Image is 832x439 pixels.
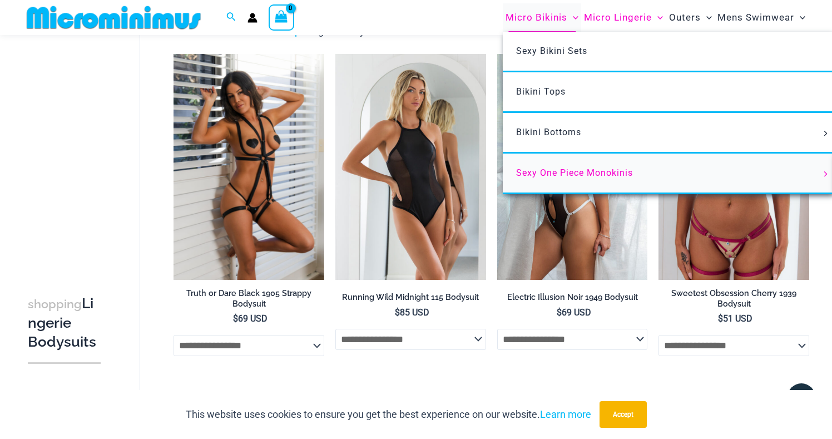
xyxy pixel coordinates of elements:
[820,171,832,177] span: Menu Toggle
[247,13,257,23] a: Account icon link
[557,307,562,318] span: $
[233,313,238,324] span: $
[584,3,652,32] span: Micro Lingerie
[174,54,324,280] a: Truth or Dare Black 1905 Bodysuit 611 Micro 07Truth or Dare Black 1905 Bodysuit 611 Micro 05Truth...
[501,2,810,33] nav: Site Navigation
[395,307,429,318] bdi: 85 USD
[174,288,324,309] h2: Truth or Dare Black 1905 Strappy Bodysuit
[669,3,701,32] span: Outers
[567,3,578,32] span: Menu Toggle
[658,288,809,313] a: Sweetest Obsession Cherry 1939 Bodysuit
[794,3,805,32] span: Menu Toggle
[174,25,386,37] span: » »
[335,292,486,307] a: Running Wild Midnight 115 Bodysuit
[174,54,324,280] img: Truth or Dare Black 1905 Bodysuit 611 Micro 07
[658,288,809,309] h2: Sweetest Obsession Cherry 1939 Bodysuit
[269,4,294,30] a: View Shopping Cart, empty
[28,297,82,311] span: shopping
[600,401,647,428] button: Accept
[717,3,794,32] span: Mens Swimwear
[516,167,633,178] span: Sexy One Piece Monokinis
[506,3,567,32] span: Micro Bikinis
[28,37,128,260] iframe: TrustedSite Certified
[516,127,581,137] span: Bikini Bottoms
[497,54,648,280] a: Electric Illusion Noir 1949 Bodysuit 03Electric Illusion Noir 1949 Bodysuit 04Electric Illusion N...
[718,313,723,324] span: $
[540,408,591,420] a: Learn more
[652,3,663,32] span: Menu Toggle
[497,292,648,303] h2: Electric Illusion Noir 1949 Bodysuit
[715,3,808,32] a: Mens SwimwearMenu ToggleMenu Toggle
[718,313,752,324] bdi: 51 USD
[335,54,486,280] img: Running Wild Midnight 115 Bodysuit 02
[233,313,268,324] bdi: 69 USD
[581,3,666,32] a: Micro LingerieMenu ToggleMenu Toggle
[305,25,386,37] span: Lingerie Bodysuits
[22,5,205,30] img: MM SHOP LOGO FLAT
[497,292,648,307] a: Electric Illusion Noir 1949 Bodysuit
[666,3,715,32] a: OutersMenu ToggleMenu Toggle
[205,25,300,37] a: The Micro Bikini Shop
[174,25,201,37] a: Home
[516,86,566,97] span: Bikini Tops
[335,292,486,303] h2: Running Wild Midnight 115 Bodysuit
[28,294,101,351] h3: Lingerie Bodysuits
[557,307,591,318] bdi: 69 USD
[335,54,486,280] a: Running Wild Midnight 115 Bodysuit 02Running Wild Midnight 115 Bodysuit 12Running Wild Midnight 1...
[497,54,648,280] img: Electric Illusion Noir 1949 Bodysuit 03
[503,3,581,32] a: Micro BikinisMenu ToggleMenu Toggle
[174,288,324,313] a: Truth or Dare Black 1905 Strappy Bodysuit
[186,406,591,423] p: This website uses cookies to ensure you get the best experience on our website.
[820,131,832,136] span: Menu Toggle
[226,11,236,24] a: Search icon link
[701,3,712,32] span: Menu Toggle
[395,307,400,318] span: $
[516,46,587,56] span: Sexy Bikini Sets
